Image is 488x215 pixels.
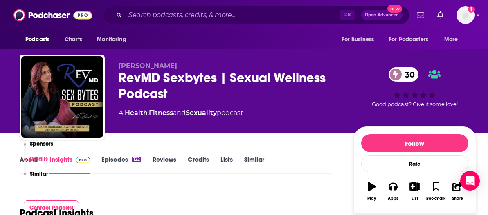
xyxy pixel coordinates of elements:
[361,134,468,152] button: Follow
[24,155,48,171] button: Details
[439,32,468,47] button: open menu
[342,34,374,45] span: For Business
[361,155,468,172] div: Rate
[186,109,217,117] a: Sexuality
[412,196,418,201] div: List
[457,6,475,24] span: Logged in as KTMSseat4
[336,32,384,47] button: open menu
[372,101,458,107] span: Good podcast? Give it some love!
[452,196,463,201] div: Share
[365,13,399,17] span: Open Advanced
[13,7,92,23] img: Podchaser - Follow, Share and Rate Podcasts
[468,6,475,13] svg: Add a profile image
[173,109,186,117] span: and
[101,155,141,174] a: Episodes122
[188,155,209,174] a: Credits
[460,171,480,191] div: Open Intercom Messenger
[361,177,382,206] button: Play
[384,32,440,47] button: open menu
[148,109,149,117] span: ,
[65,34,82,45] span: Charts
[97,34,126,45] span: Monitoring
[404,177,425,206] button: List
[220,155,233,174] a: Lists
[125,109,148,117] a: Health
[76,157,90,163] img: Podchaser Pro
[367,196,376,201] div: Play
[21,56,103,138] img: RevMD Sexbytes | Sexual Wellness Podcast
[59,32,87,47] a: Charts
[91,32,137,47] button: open menu
[24,171,49,186] button: Similar
[444,34,458,45] span: More
[125,9,340,22] input: Search podcasts, credits, & more...
[244,155,264,174] a: Similar
[414,8,427,22] a: Show notifications dropdown
[388,196,398,201] div: Apps
[30,171,48,177] p: Similar
[389,34,428,45] span: For Podcasters
[397,67,419,82] span: 30
[361,10,403,20] button: Open AdvancedNew
[25,34,49,45] span: Podcasts
[153,155,176,174] a: Reviews
[20,32,60,47] button: open menu
[119,62,177,70] span: [PERSON_NAME]
[447,177,468,206] button: Share
[353,62,476,113] div: 30Good podcast? Give it some love!
[425,177,447,206] button: Bookmark
[149,109,173,117] a: Fitness
[457,6,475,24] img: User Profile
[387,5,402,13] span: New
[389,67,419,82] a: 30
[119,108,243,118] div: A podcast
[103,6,409,24] div: Search podcasts, credits, & more...
[132,157,141,162] div: 122
[426,196,445,201] div: Bookmark
[457,6,475,24] button: Show profile menu
[382,177,404,206] button: Apps
[434,8,447,22] a: Show notifications dropdown
[30,155,48,162] p: Details
[20,155,38,174] a: About
[340,10,355,20] span: ⌘ K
